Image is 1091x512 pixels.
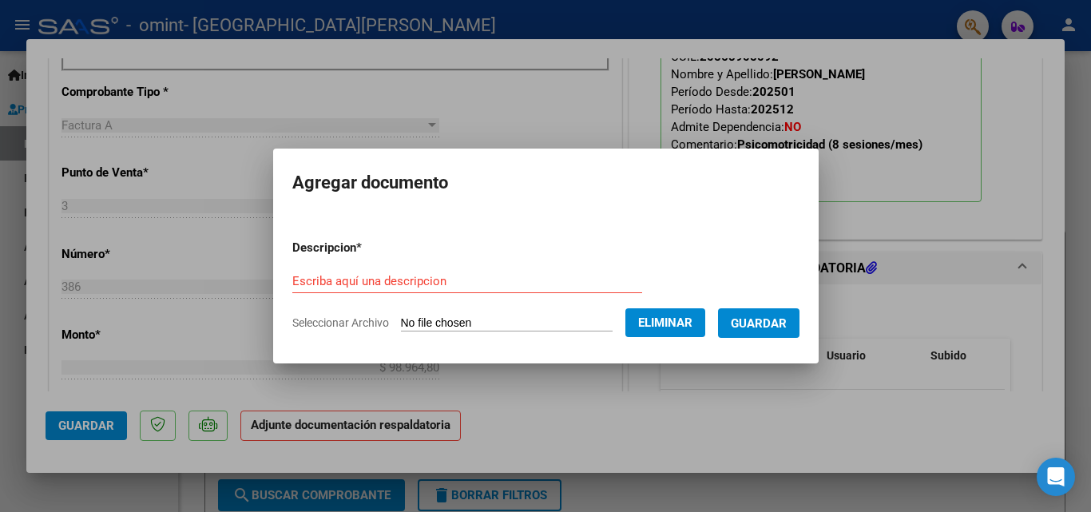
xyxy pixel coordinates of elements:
[1037,458,1075,496] div: Open Intercom Messenger
[718,308,799,338] button: Guardar
[625,308,705,337] button: Eliminar
[292,168,799,198] h2: Agregar documento
[638,316,692,330] span: Eliminar
[292,316,389,329] span: Seleccionar Archivo
[292,239,445,257] p: Descripcion
[731,316,787,331] span: Guardar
